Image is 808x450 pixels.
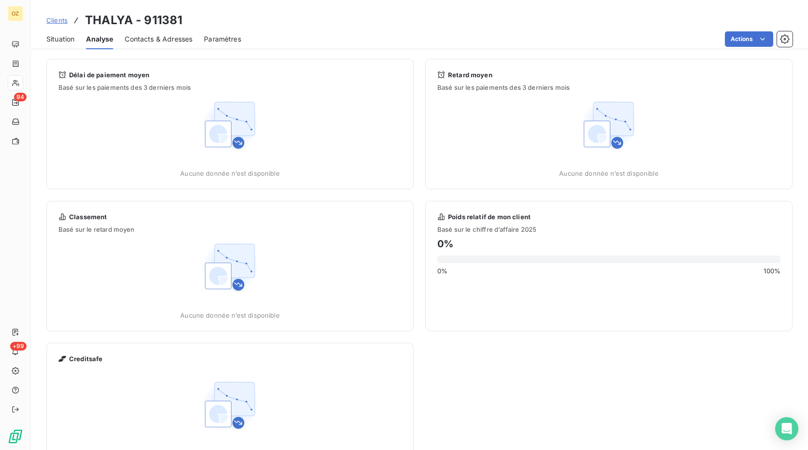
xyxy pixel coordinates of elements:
div: Open Intercom Messenger [775,417,798,440]
span: 94 [14,93,27,101]
span: Basé sur le retard moyen [47,225,413,233]
button: Actions [725,31,773,47]
img: Empty state [578,94,640,156]
span: Situation [46,34,74,44]
span: 100 % [764,267,780,275]
span: Creditsafe [69,355,103,363]
span: Clients [46,16,68,24]
span: Délai de paiement moyen [69,71,149,79]
span: Aucune donnée n’est disponible [180,311,280,319]
a: Clients [46,15,68,25]
span: Basé sur les paiements des 3 derniers mois [58,84,402,91]
span: 0 % [437,267,447,275]
span: Aucune donnée n’est disponible [180,169,280,177]
span: Basé sur le chiffre d’affaire 2025 [437,225,780,233]
span: Retard moyen [448,71,492,79]
h4: 0 % [437,236,780,252]
img: Empty state [199,374,261,436]
img: Logo LeanPay [8,429,23,444]
div: OZ [8,6,23,21]
span: Aucune donnée n’est disponible [559,169,659,177]
span: Classement [69,213,107,221]
span: Paramètres [204,34,241,44]
h3: THALYA - 911381 [85,12,182,29]
span: +99 [10,342,27,351]
img: Empty state [199,94,261,156]
img: Empty state [199,236,261,298]
span: Basé sur les paiements des 3 derniers mois [437,84,780,91]
span: Contacts & Adresses [125,34,192,44]
span: Poids relatif de mon client [448,213,531,221]
span: Analyse [86,34,113,44]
